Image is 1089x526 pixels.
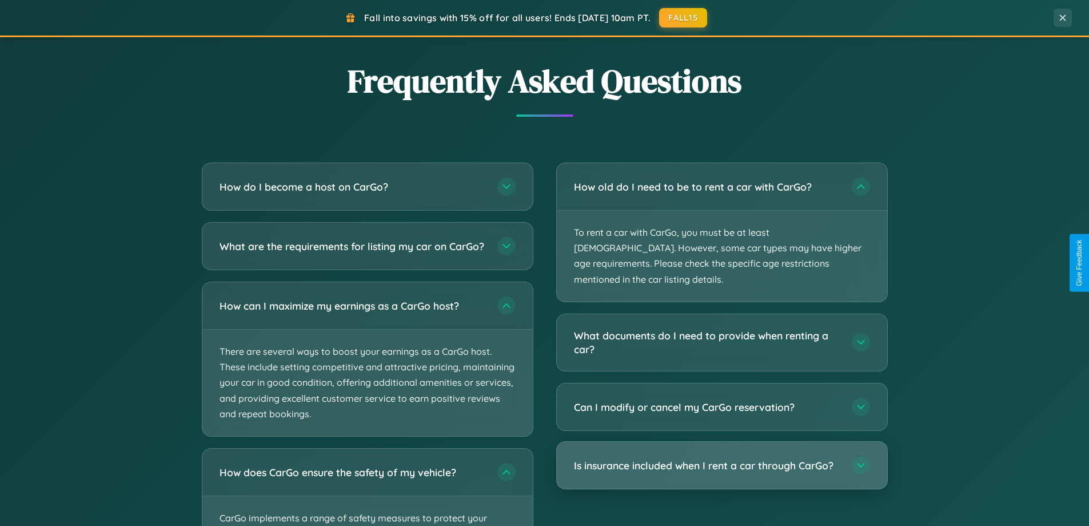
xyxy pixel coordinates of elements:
h3: Can I modify or cancel my CarGo reservation? [574,400,840,414]
h3: How can I maximize my earnings as a CarGo host? [220,299,486,313]
h3: What documents do I need to provide when renting a car? [574,329,840,357]
h3: How does CarGo ensure the safety of my vehicle? [220,465,486,480]
span: Fall into savings with 15% off for all users! Ends [DATE] 10am PT. [364,12,651,23]
p: To rent a car with CarGo, you must be at least [DEMOGRAPHIC_DATA]. However, some car types may ha... [557,211,887,302]
p: There are several ways to boost your earnings as a CarGo host. These include setting competitive ... [202,330,533,436]
h3: What are the requirements for listing my car on CarGo? [220,239,486,254]
h3: How do I become a host on CarGo? [220,180,486,194]
div: Give Feedback [1075,240,1083,286]
h3: Is insurance included when I rent a car through CarGo? [574,458,840,473]
h3: How old do I need to be to rent a car with CarGo? [574,180,840,194]
button: FALL15 [659,8,707,27]
h2: Frequently Asked Questions [202,59,888,103]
